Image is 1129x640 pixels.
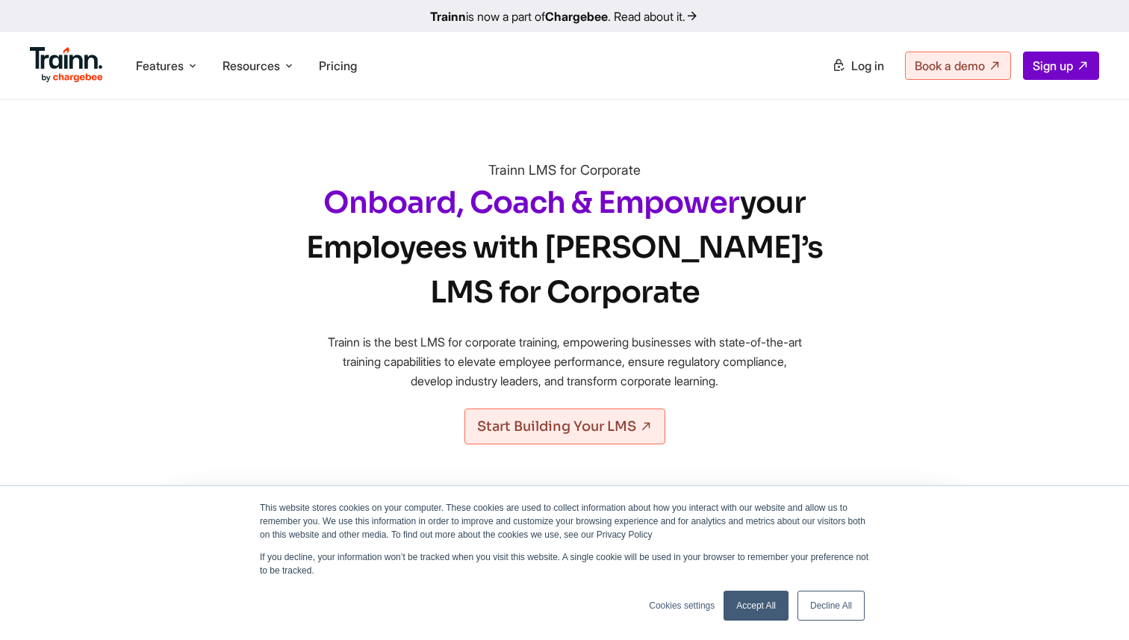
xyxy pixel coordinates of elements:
[136,58,184,74] span: Features
[260,501,869,541] p: This website stores cookies on your computer. These cookies are used to collect information about...
[545,9,608,24] b: Chargebee
[823,52,893,79] a: Log in
[1023,52,1099,80] a: Sign up
[724,591,789,621] a: Accept All
[273,181,856,315] h1: your Employees with [PERSON_NAME]’s LMS for Corporate
[223,58,280,74] span: Resources
[30,47,103,83] img: Trainn Logo
[430,9,466,24] b: Trainn
[851,58,884,73] span: Log in
[326,333,803,391] p: Trainn is the best LMS for corporate training, empowering businesses with state-of-the-art traini...
[348,160,781,181] h4: Trainn LMS for Corporate
[1033,58,1073,73] span: Sign up
[260,550,869,577] p: If you decline, your information won’t be tracked when you visit this website. A single cookie wi...
[649,599,715,612] a: Cookies settings
[319,58,357,73] a: Pricing
[464,408,665,444] a: Start Building Your LMS
[915,58,985,73] span: Book a demo
[323,184,740,222] span: Onboard, Coach & Empower
[797,591,865,621] a: Decline All
[905,52,1011,80] a: Book a demo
